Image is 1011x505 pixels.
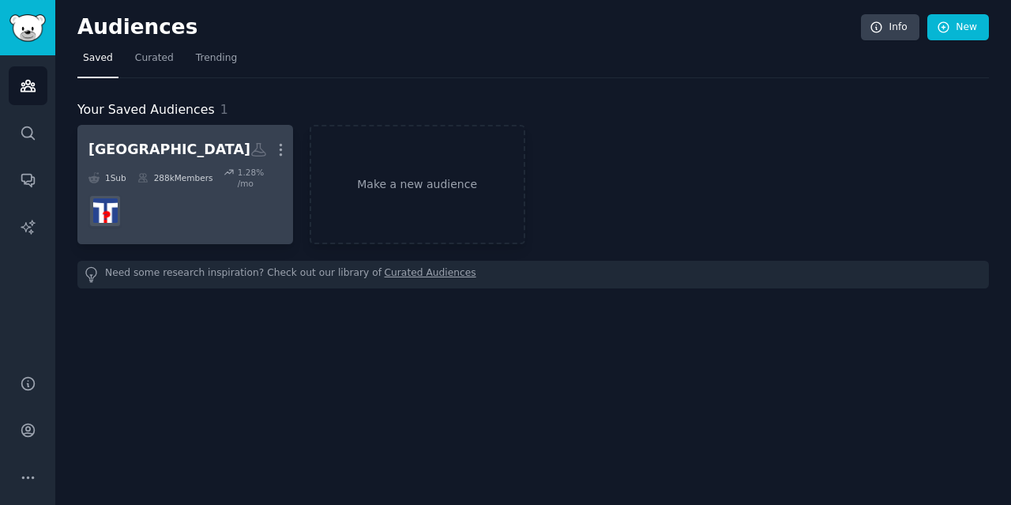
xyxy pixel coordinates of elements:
[88,140,250,160] div: [GEOGRAPHIC_DATA]
[137,167,213,189] div: 288k Members
[385,266,476,283] a: Curated Audiences
[77,15,861,40] h2: Audiences
[83,51,113,66] span: Saved
[135,51,174,66] span: Curated
[88,167,126,189] div: 1 Sub
[77,125,293,244] a: [GEOGRAPHIC_DATA]1Sub288kMembers1.28% /moaskTO
[77,100,215,120] span: Your Saved Audiences
[190,46,242,78] a: Trending
[130,46,179,78] a: Curated
[9,14,46,42] img: GummySearch logo
[77,46,118,78] a: Saved
[310,125,525,244] a: Make a new audience
[861,14,919,41] a: Info
[238,167,282,189] div: 1.28 % /mo
[93,198,118,223] img: askTO
[927,14,989,41] a: New
[196,51,237,66] span: Trending
[77,261,989,288] div: Need some research inspiration? Check out our library of
[220,102,228,117] span: 1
